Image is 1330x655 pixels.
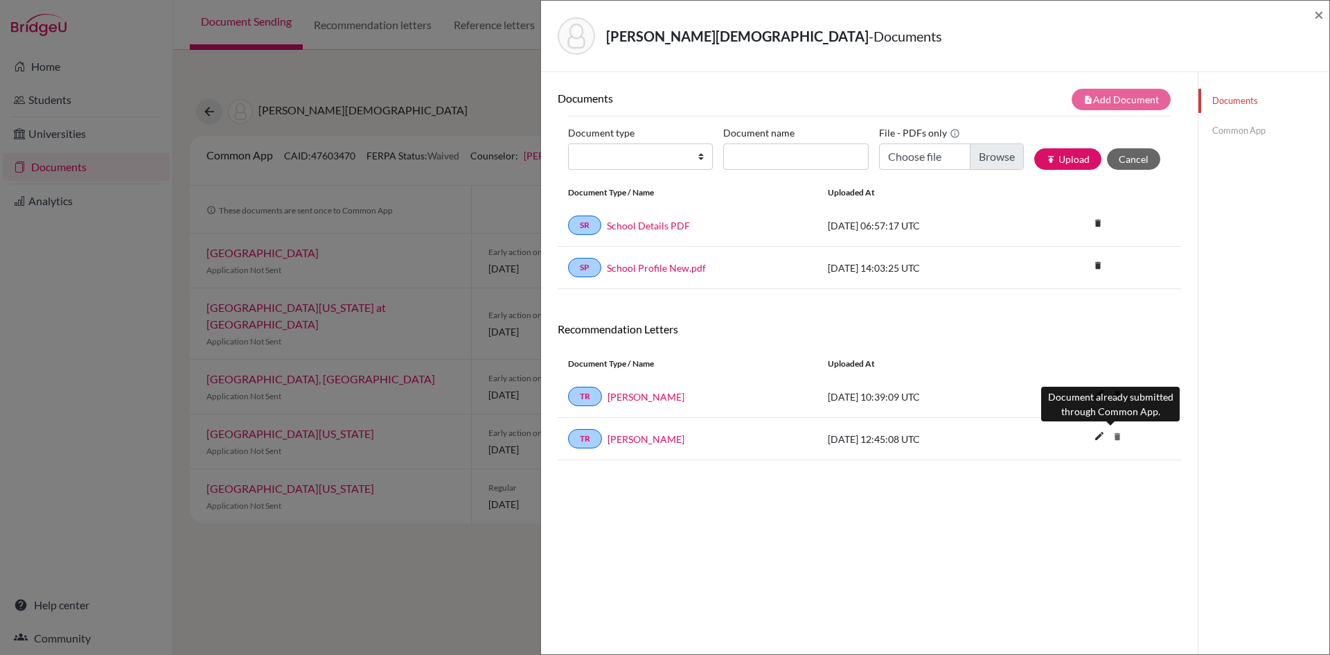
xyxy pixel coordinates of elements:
strong: [PERSON_NAME][DEMOGRAPHIC_DATA] [606,28,869,44]
i: delete [1088,213,1108,234]
a: SP [568,258,601,277]
a: Common App [1198,119,1329,143]
i: edit [1088,425,1110,447]
button: publishUpload [1034,148,1101,170]
h6: Recommendation Letters [558,322,1181,335]
button: note_addAdd Document [1072,89,1171,110]
button: edit [1088,427,1111,448]
a: School Details PDF [607,218,690,233]
i: publish [1046,155,1056,164]
a: [PERSON_NAME] [608,390,684,404]
span: [DATE] 10:39:09 UTC [828,391,920,403]
div: Document Type / Name [558,186,817,199]
label: Document name [723,122,795,143]
a: Documents [1198,89,1329,113]
a: TR [568,429,602,448]
i: delete [1088,255,1108,276]
div: [DATE] 06:57:17 UTC [817,218,1025,233]
a: TR [568,387,602,406]
span: × [1314,4,1324,24]
button: Cancel [1107,148,1160,170]
i: note_add [1083,95,1093,105]
a: delete [1088,257,1108,276]
span: - Documents [869,28,942,44]
a: SR [568,216,601,235]
label: Document type [568,122,635,143]
div: Uploaded at [817,186,1025,199]
h6: Documents [558,91,869,105]
button: Close [1314,6,1324,23]
div: Document already submitted through Common App. [1041,387,1180,421]
a: [PERSON_NAME] [608,432,684,446]
label: File - PDFs only [879,122,960,143]
span: [DATE] 12:45:08 UTC [828,433,920,445]
a: delete [1088,215,1108,234]
div: Uploaded at [817,358,1025,370]
div: [DATE] 14:03:25 UTC [817,261,1025,275]
i: delete [1107,426,1128,447]
div: Document Type / Name [558,358,817,370]
a: School Profile New.pdf [607,261,706,275]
